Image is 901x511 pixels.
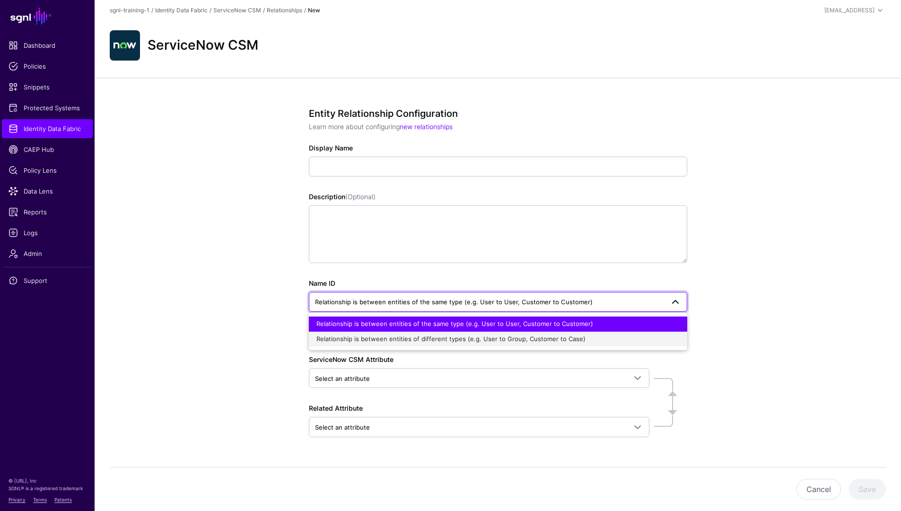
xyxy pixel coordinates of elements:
[9,41,86,50] span: Dashboard
[149,6,155,15] div: /
[9,249,86,258] span: Admin
[9,103,86,113] span: Protected Systems
[110,30,140,61] img: svg+xml;base64,PHN2ZyB3aWR0aD0iNjQiIGhlaWdodD0iNjQiIHZpZXdCb3g9IjAgMCA2NCA2NCIgZmlsbD0ibm9uZSIgeG...
[33,497,47,502] a: Terms
[9,82,86,92] span: Snippets
[6,6,89,26] a: SGNL
[309,143,353,153] label: Display Name
[9,145,86,154] span: CAEP Hub
[309,122,687,132] p: Learn more about configuring
[796,479,841,500] button: Cancel
[2,98,93,117] a: Protected Systems
[309,278,335,288] label: Name ID
[9,207,86,217] span: Reports
[2,36,93,55] a: Dashboard
[148,37,258,53] h2: ServiceNow CSM
[9,62,86,71] span: Policies
[2,119,93,138] a: Identity Data Fabric
[9,485,86,492] p: SGNL® is a registered trademark
[2,78,93,97] a: Snippets
[2,203,93,221] a: Reports
[9,124,86,133] span: Identity Data Fabric
[309,317,687,332] button: Relationship is between entities of the same type (e.g. User to User, Customer to Customer)
[309,108,687,119] h3: Entity Relationship Configuration
[302,6,308,15] div: /
[2,57,93,76] a: Policies
[315,423,370,431] span: Select an attribute
[155,7,208,14] a: Identity Data Fabric
[824,6,875,15] div: [EMAIL_ADDRESS]
[315,298,593,306] span: Relationship is between entities of the same type (e.g. User to User, Customer to Customer)
[315,375,370,382] span: Select an attribute
[316,335,586,343] span: Relationship is between entities of different types (e.g. User to Group, Customer to Case)
[9,477,86,485] p: © [URL], Inc
[308,7,320,14] strong: New
[309,332,687,347] button: Relationship is between entities of different types (e.g. User to Group, Customer to Case)
[9,186,86,196] span: Data Lens
[261,6,267,15] div: /
[400,123,453,131] a: new relationships
[309,354,394,364] label: ServiceNow CSM Attribute
[213,7,261,14] a: ServiceNow CSM
[9,276,86,285] span: Support
[2,140,93,159] a: CAEP Hub
[9,166,86,175] span: Policy Lens
[316,320,593,327] span: Relationship is between entities of the same type (e.g. User to User, Customer to Customer)
[309,403,363,413] label: Related Attribute
[345,193,376,201] span: (Optional)
[2,223,93,242] a: Logs
[309,192,376,202] label: Description
[267,7,302,14] a: Relationships
[2,161,93,180] a: Policy Lens
[2,244,93,263] a: Admin
[2,182,93,201] a: Data Lens
[9,228,86,238] span: Logs
[54,497,72,502] a: Patents
[110,7,149,14] a: sgnl-training-1
[9,497,26,502] a: Privacy
[208,6,213,15] div: /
